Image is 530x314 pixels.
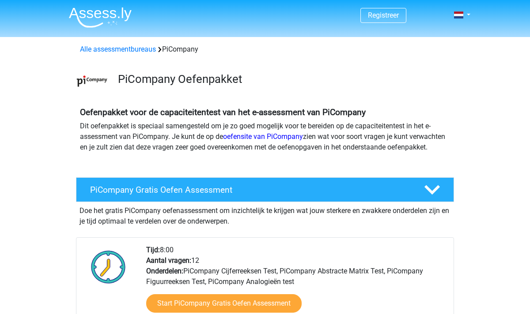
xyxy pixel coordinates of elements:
[80,121,450,153] p: Dit oefenpakket is speciaal samengesteld om je zo goed mogelijk voor te bereiden op de capaciteit...
[76,65,108,97] img: picompany.png
[80,107,366,117] b: Oefenpakket voor de capaciteitentest van het e-assessment van PiCompany
[86,245,131,289] img: Klok
[146,267,183,275] b: Onderdelen:
[223,132,303,141] a: oefensite van PiCompany
[146,246,160,254] b: Tijd:
[76,44,454,55] div: PiCompany
[90,185,410,195] h4: PiCompany Gratis Oefen Assessment
[146,294,302,313] a: Start PiCompany Gratis Oefen Assessment
[76,202,454,227] div: Doe het gratis PiCompany oefenassessment om inzichtelijk te krijgen wat jouw sterkere en zwakkere...
[146,256,191,265] b: Aantal vragen:
[72,177,458,202] a: PiCompany Gratis Oefen Assessment
[80,45,156,53] a: Alle assessmentbureaus
[69,7,132,28] img: Assessly
[118,72,447,86] h3: PiCompany Oefenpakket
[368,11,399,19] a: Registreer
